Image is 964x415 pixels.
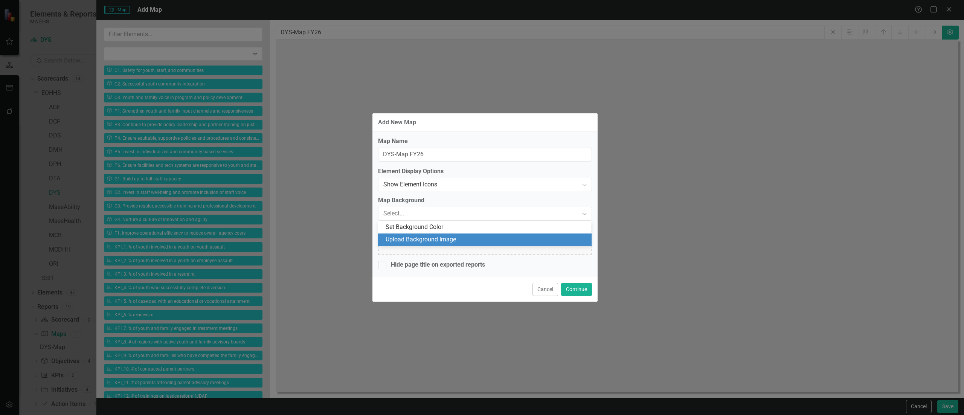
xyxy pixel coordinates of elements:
[378,137,592,146] label: Map Name
[383,180,579,189] div: Show Element Icons
[378,148,592,162] input: Map Name
[532,283,558,296] button: Cancel
[378,167,592,176] label: Element Display Options
[386,223,587,232] div: Set Background Color
[386,235,587,244] div: Upload Background Image
[561,283,592,296] button: Continue
[378,196,592,205] label: Map Background
[391,261,485,269] div: Hide page title on exported reports
[378,119,416,126] div: Add New Map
